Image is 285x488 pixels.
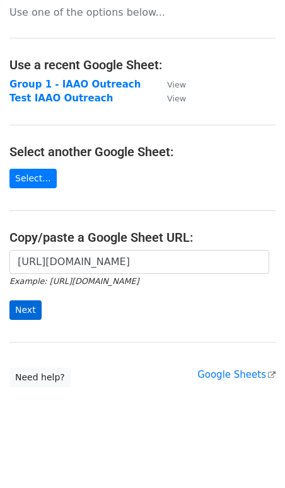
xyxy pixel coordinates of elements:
small: View [167,94,186,103]
a: Google Sheets [197,369,276,380]
p: Use one of the options below... [9,6,276,19]
a: View [154,93,186,104]
small: Example: [URL][DOMAIN_NAME] [9,276,139,286]
input: Paste your Google Sheet URL here [9,250,269,274]
a: View [154,79,186,90]
h4: Copy/paste a Google Sheet URL: [9,230,276,245]
input: Next [9,300,42,320]
a: Need help? [9,368,71,387]
iframe: Chat Widget [222,428,285,488]
small: View [167,80,186,89]
a: Test IAAO Outreach [9,93,113,104]
a: Select... [9,169,57,188]
h4: Use a recent Google Sheet: [9,57,276,72]
a: Group 1 - IAAO Outreach [9,79,141,90]
h4: Select another Google Sheet: [9,144,276,159]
